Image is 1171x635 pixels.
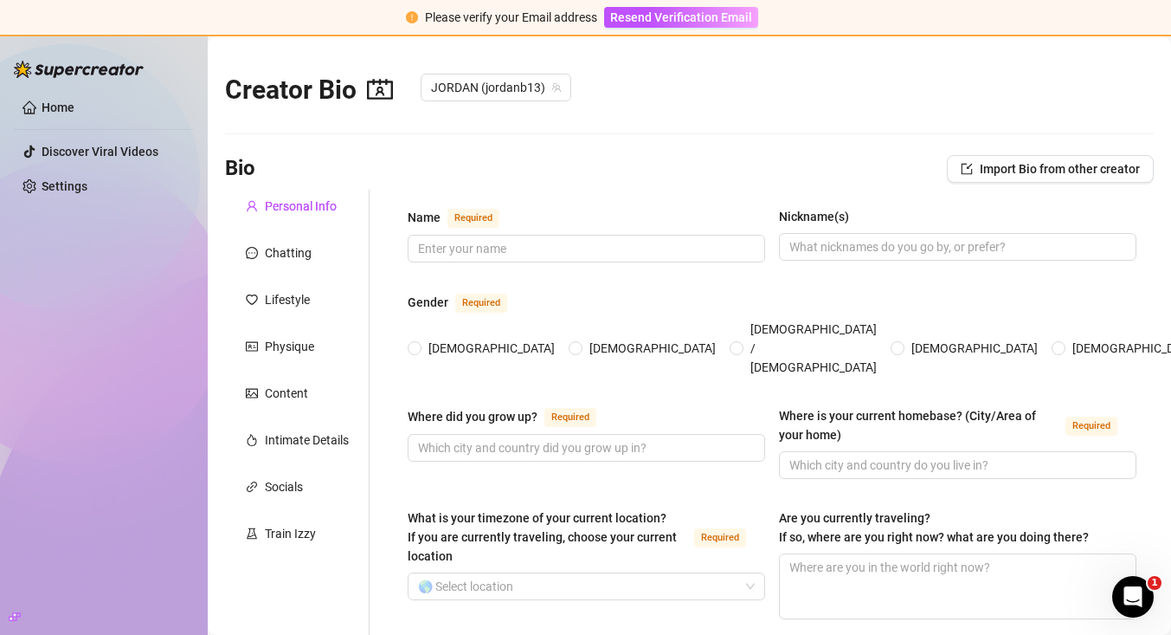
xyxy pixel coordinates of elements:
input: Where is your current homebase? (City/Area of your home) [789,456,1123,475]
span: JORDAN (jordanb13) [431,75,561,100]
div: Where did you grow up? [408,407,537,426]
div: Chatting [265,243,312,262]
span: [DEMOGRAPHIC_DATA] [904,339,1045,358]
label: Name [408,207,518,228]
a: Settings [42,179,87,193]
span: build [9,611,21,623]
button: Resend Verification Email [604,7,758,28]
span: Required [447,209,499,228]
label: Where is your current homebase? (City/Area of your home) [779,406,1136,444]
a: Discover Viral Videos [42,145,158,159]
span: contacts [367,76,393,102]
a: Home [42,100,74,114]
span: Required [694,528,746,548]
input: Nickname(s) [789,237,1123,256]
div: Nickname(s) [779,207,849,226]
div: Personal Info [265,197,337,216]
span: [DEMOGRAPHIC_DATA] / [DEMOGRAPHIC_DATA] [743,320,884,377]
div: Lifestyle [265,290,310,309]
div: Gender [408,293,448,312]
span: Are you currently traveling? If so, where are you right now? what are you doing there? [779,511,1089,544]
span: Import Bio from other creator [980,162,1140,176]
span: import [961,163,973,175]
div: Please verify your Email address [425,8,597,27]
span: fire [246,434,258,446]
label: Where did you grow up? [408,406,615,427]
span: Resend Verification Email [610,10,752,24]
span: Required [455,294,507,313]
span: message [246,247,258,259]
input: Where did you grow up? [418,438,751,457]
span: idcard [246,340,258,353]
div: Physique [265,337,314,356]
div: Intimate Details [265,431,349,450]
div: Train Izzy [265,524,316,543]
span: picture [246,387,258,399]
h3: Bio [225,155,255,183]
span: [DEMOGRAPHIC_DATA] [421,339,562,358]
div: Socials [265,477,303,496]
span: user [246,200,258,212]
div: Name [408,208,441,227]
div: Content [265,384,308,403]
iframe: Intercom live chat [1112,576,1154,618]
img: logo-BBDzfeDw.svg [14,61,144,78]
span: [DEMOGRAPHIC_DATA] [582,339,723,358]
span: experiment [246,528,258,540]
span: exclamation-circle [406,11,418,23]
input: Name [418,239,751,258]
button: Import Bio from other creator [947,155,1154,183]
div: Where is your current homebase? (City/Area of your home) [779,406,1058,444]
span: 1 [1148,576,1161,590]
label: Gender [408,292,526,313]
h2: Creator Bio [225,74,393,107]
span: link [246,481,258,493]
span: What is your timezone of your current location? If you are currently traveling, choose your curre... [408,511,677,563]
span: Required [1065,417,1117,436]
span: team [551,82,562,93]
span: Required [544,408,596,427]
span: heart [246,294,258,306]
label: Nickname(s) [779,207,861,226]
